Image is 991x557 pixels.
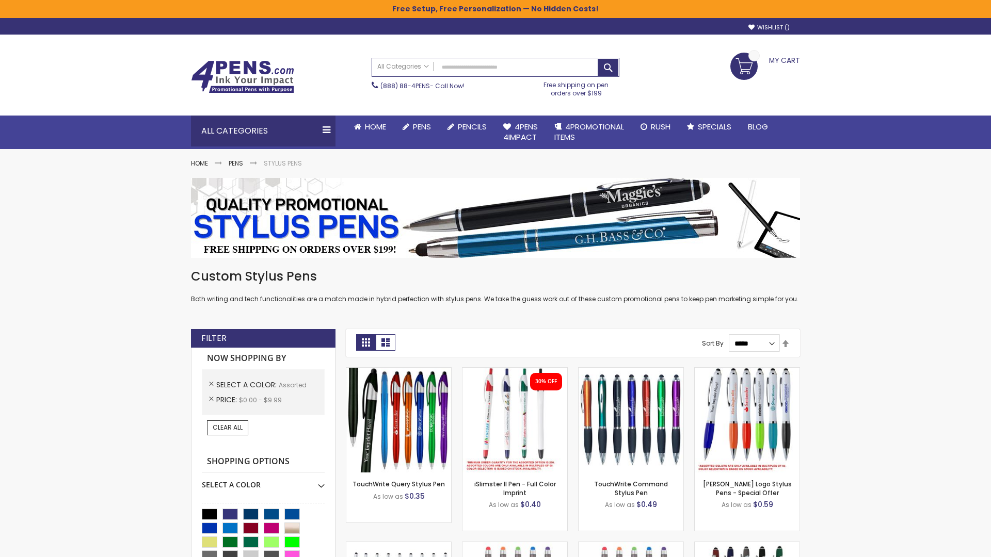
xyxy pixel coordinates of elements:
[462,542,567,550] a: Islander Softy Gel Pen with Stylus-Assorted
[216,380,279,390] span: Select A Color
[546,116,632,149] a: 4PROMOTIONALITEMS
[207,420,248,435] a: Clear All
[380,81,465,90] span: - Call Now!
[579,367,683,376] a: TouchWrite Command Stylus Pen-Assorted
[213,423,243,432] span: Clear All
[365,121,386,132] span: Home
[698,121,731,132] span: Specials
[462,367,567,376] a: iSlimster II - Full Color-Assorted
[264,159,302,168] strong: Stylus Pens
[356,334,376,351] strong: Grid
[372,58,434,75] a: All Categories
[346,367,451,376] a: TouchWrite Query Stylus Pen-Assorted
[495,116,546,149] a: 4Pens4impact
[748,121,768,132] span: Blog
[489,500,519,509] span: As low as
[651,121,670,132] span: Rush
[535,378,557,385] div: 30% OFF
[594,480,668,497] a: TouchWrite Command Stylus Pen
[239,396,282,404] span: $0.00 - $9.99
[554,121,624,142] span: 4PROMOTIONAL ITEMS
[202,451,325,473] strong: Shopping Options
[413,121,431,132] span: Pens
[405,491,425,501] span: $0.35
[202,472,325,490] div: Select A Color
[346,368,451,472] img: TouchWrite Query Stylus Pen-Assorted
[201,333,227,344] strong: Filter
[216,395,239,405] span: Price
[740,116,776,138] a: Blog
[191,268,800,304] div: Both writing and tech functionalities are a match made in hybrid perfection with stylus pens. We ...
[503,121,538,142] span: 4Pens 4impact
[229,159,243,168] a: Pens
[279,381,307,389] span: Assorted
[191,60,294,93] img: 4Pens Custom Pens and Promotional Products
[579,368,683,472] img: TouchWrite Command Stylus Pen-Assorted
[377,62,429,71] span: All Categories
[439,116,495,138] a: Pencils
[679,116,740,138] a: Specials
[695,367,800,376] a: Kimberly Logo Stylus Pens-Assorted
[202,348,325,369] strong: Now Shopping by
[632,116,679,138] a: Rush
[394,116,439,138] a: Pens
[702,339,724,348] label: Sort By
[636,499,657,510] span: $0.49
[695,368,800,472] img: Kimberly Logo Stylus Pens-Assorted
[695,542,800,550] a: Custom Soft Touch® Metal Pens with Stylus-Assorted
[520,499,541,510] span: $0.40
[346,116,394,138] a: Home
[346,542,451,550] a: Stiletto Advertising Stylus Pens-Assorted
[191,178,800,258] img: Stylus Pens
[748,24,790,31] a: Wishlist
[458,121,487,132] span: Pencils
[753,499,773,510] span: $0.59
[722,500,752,509] span: As low as
[191,268,800,285] h1: Custom Stylus Pens
[191,116,335,146] div: All Categories
[353,480,445,488] a: TouchWrite Query Stylus Pen
[462,368,567,472] img: iSlimster II - Full Color-Assorted
[474,480,556,497] a: iSlimster II Pen - Full Color Imprint
[579,542,683,550] a: Islander Softy Gel with Stylus - ColorJet Imprint-Assorted
[703,480,792,497] a: [PERSON_NAME] Logo Stylus Pens - Special Offer
[605,500,635,509] span: As low as
[380,81,430,90] a: (888) 88-4PENS
[533,77,620,97] div: Free shipping on pen orders over $199
[191,159,208,168] a: Home
[373,492,403,501] span: As low as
